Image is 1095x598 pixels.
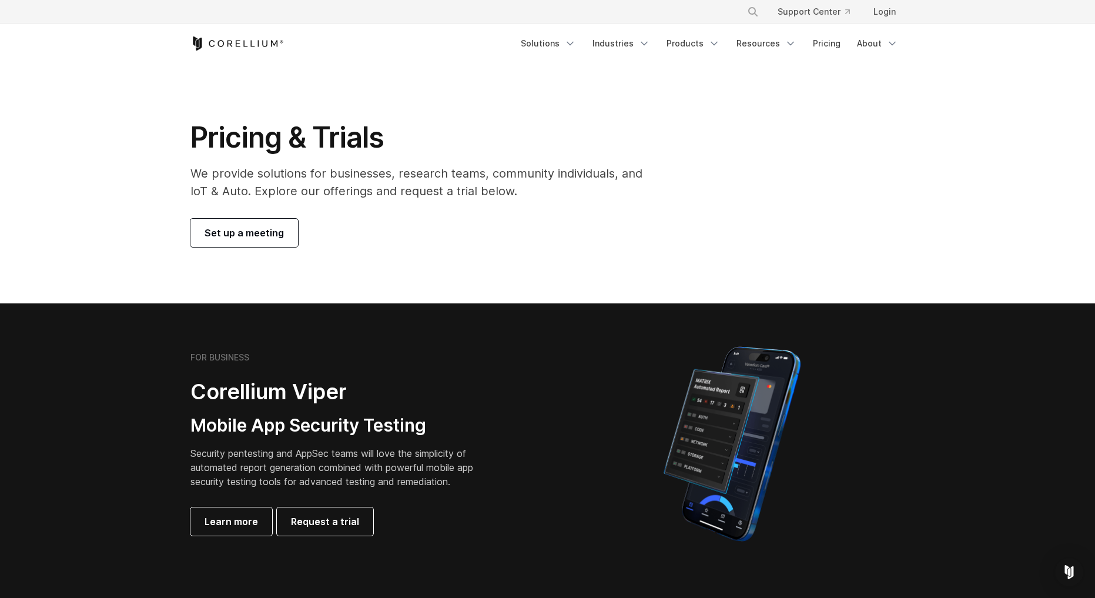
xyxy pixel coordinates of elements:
[806,33,848,54] a: Pricing
[190,219,298,247] a: Set up a meeting
[729,33,803,54] a: Resources
[659,33,727,54] a: Products
[585,33,657,54] a: Industries
[850,33,905,54] a: About
[205,515,258,529] span: Learn more
[190,415,491,437] h3: Mobile App Security Testing
[864,1,905,22] a: Login
[190,379,491,405] h2: Corellium Viper
[190,446,491,489] p: Security pentesting and AppSec teams will love the simplicity of automated report generation comb...
[190,120,659,155] h1: Pricing & Trials
[514,33,583,54] a: Solutions
[190,507,272,536] a: Learn more
[733,1,905,22] div: Navigation Menu
[277,507,373,536] a: Request a trial
[190,165,659,200] p: We provide solutions for businesses, research teams, community individuals, and IoT & Auto. Explo...
[768,1,859,22] a: Support Center
[514,33,905,54] div: Navigation Menu
[205,226,284,240] span: Set up a meeting
[190,352,249,363] h6: FOR BUSINESS
[291,515,359,529] span: Request a trial
[742,1,764,22] button: Search
[644,341,821,547] img: Corellium MATRIX automated report on iPhone showing app vulnerability test results across securit...
[190,36,284,51] a: Corellium Home
[1055,558,1083,586] div: Open Intercom Messenger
